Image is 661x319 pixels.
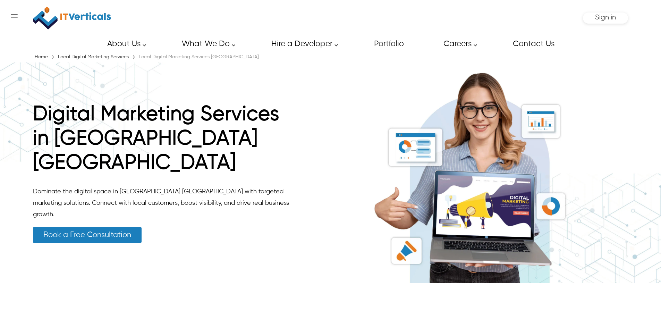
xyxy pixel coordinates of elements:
[595,14,616,21] span: Sign in
[595,16,616,20] a: Sign in
[51,52,54,62] span: ›
[137,53,261,60] div: Local Digital Marketing Services [GEOGRAPHIC_DATA]
[99,36,150,52] a: About Us
[33,54,50,59] a: Home
[366,36,411,52] a: Portfolio
[33,188,289,218] span: Dominate the digital space in [GEOGRAPHIC_DATA] [GEOGRAPHIC_DATA] with targeted marketing solutio...
[33,102,296,179] h1: Digital Marketing Services in [GEOGRAPHIC_DATA] [GEOGRAPHIC_DATA]
[174,36,239,52] a: What We Do
[33,3,111,33] img: IT Verticals Inc
[33,227,142,243] a: Book a Free Consultation
[263,36,342,52] a: Hire a Developer
[132,52,135,62] span: ›
[435,36,481,52] a: Careers
[505,36,562,52] a: Contact Us
[56,54,130,59] a: Local Digital Marketing Services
